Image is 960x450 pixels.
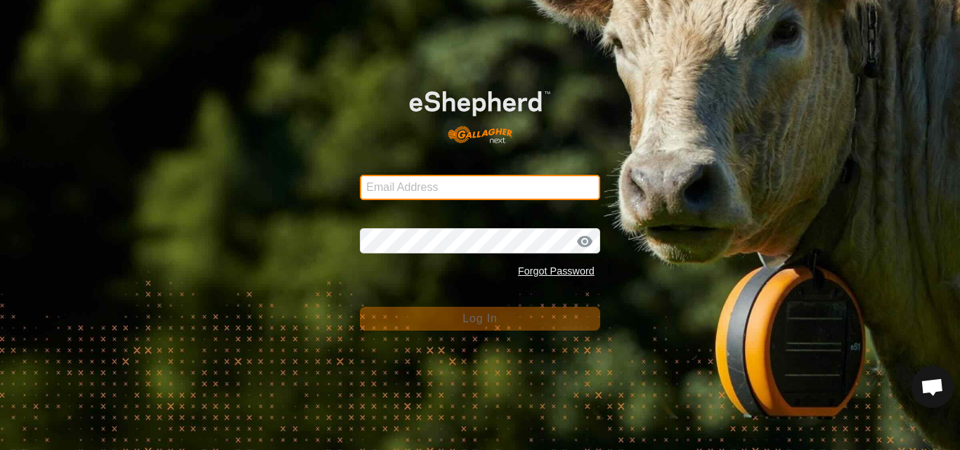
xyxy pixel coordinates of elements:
[518,265,595,277] a: Forgot Password
[912,366,954,408] div: Open chat
[360,175,600,200] input: Email Address
[462,312,497,324] span: Log In
[360,307,600,331] button: Log In
[384,71,576,152] img: E-shepherd Logo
